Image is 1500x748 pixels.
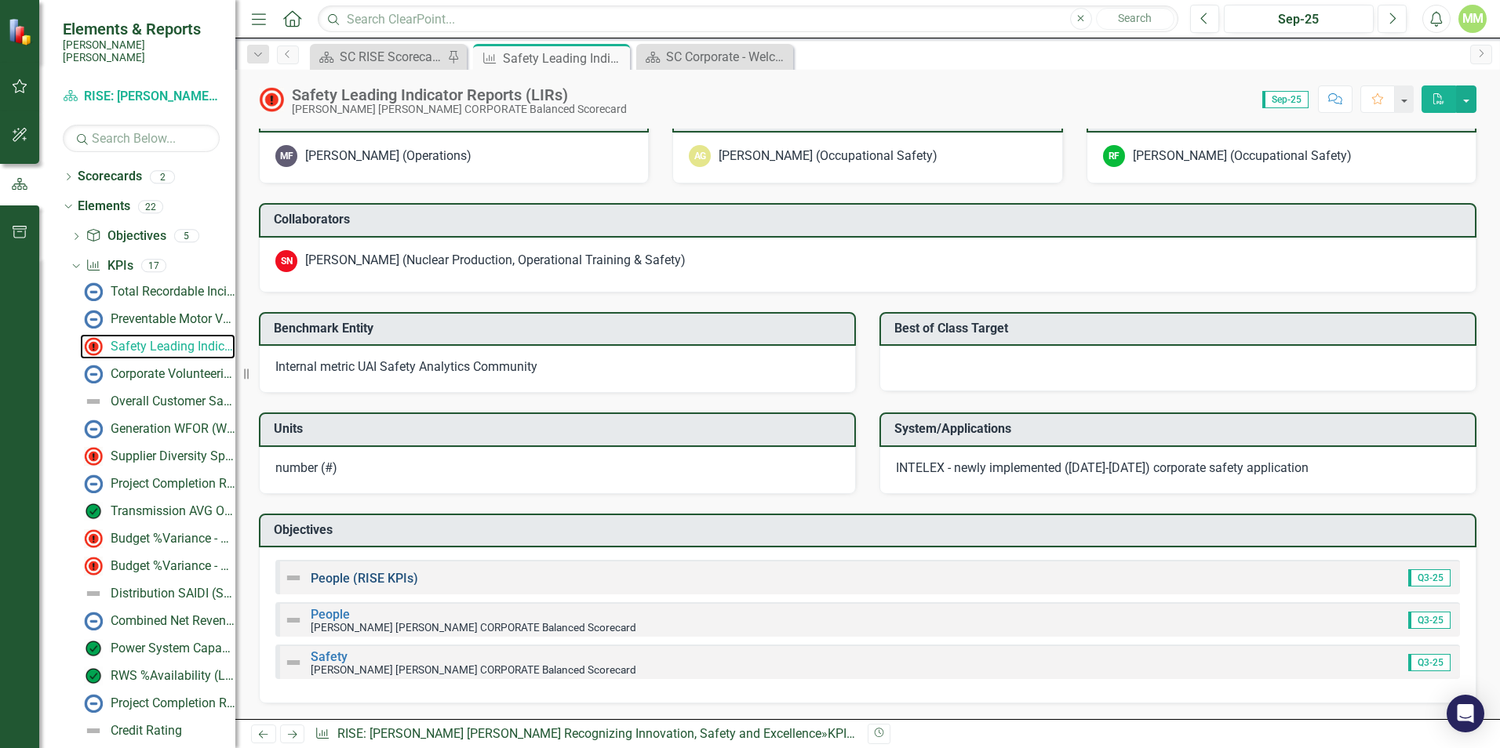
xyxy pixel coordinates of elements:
[111,422,235,436] div: Generation WFOR (Weighted Forced Outage Rate - Major Generating Units Cherokee, Cross, [PERSON_NA...
[80,444,235,469] a: Supplier Diversity Spend
[111,724,182,738] div: Credit Rating
[84,365,103,383] img: No Information
[274,212,1467,227] h3: Collaborators
[1447,695,1484,732] div: Open Intercom Messenger
[275,358,839,376] div: Internal metric UAI Safety Analytics Community
[314,47,443,67] a: SC RISE Scorecard - Welcome to ClearPoint
[8,18,35,45] img: ClearPoint Strategy
[1118,12,1152,24] span: Search
[275,460,337,475] span: number (#)
[150,170,175,183] div: 2
[1103,145,1125,167] div: RF
[311,649,348,664] a: Safety
[719,147,937,165] div: [PERSON_NAME] (Occupational Safety)
[80,389,235,414] a: Overall Customer Satisfaction (%)
[894,321,1467,336] h3: Best of Class Target
[84,474,103,493] img: No Information
[84,612,103,630] img: No Information
[80,581,235,606] a: Distribution SAIDI (System Average Interruption Duration Index)
[84,694,103,713] img: No Information
[84,721,103,740] img: Not Defined
[80,663,235,688] a: RWS %Availability (Lakes [PERSON_NAME] and [GEOGRAPHIC_DATA])
[63,88,220,106] a: RISE: [PERSON_NAME] [PERSON_NAME] Recognizing Innovation, Safety and Excellence
[138,200,163,213] div: 22
[305,252,686,270] div: [PERSON_NAME] (Nuclear Production, Operational Training & Safety)
[640,47,789,67] a: SC Corporate - Welcome to ClearPoint
[315,725,856,743] div: » »
[666,47,789,67] div: SC Corporate - Welcome to ClearPoint
[275,145,297,167] div: MF
[86,227,166,245] a: Objectives
[1096,8,1174,30] button: Search
[111,504,235,518] div: Transmission AVG Outage Duration
[292,103,627,115] div: [PERSON_NAME] [PERSON_NAME] CORPORATE Balanced Scorecard
[274,523,1467,537] h3: Objectives
[111,285,235,299] div: Total Recordable Incident Rate (TRIR)
[111,394,235,408] div: Overall Customer Satisfaction (%)
[84,557,103,576] img: Below MIN Target
[503,49,626,68] div: Safety Leading Indicator Reports (LIRs)
[80,471,235,496] a: Project Completion Rate - 10-Year Capital Construction Plan
[80,499,235,524] a: Transmission AVG Outage Duration
[274,422,846,436] h3: Units
[111,586,235,601] div: Distribution SAIDI (System Average Interruption Duration Index)
[111,367,235,381] div: Corporate Volunteerism Rate
[86,257,133,275] a: KPIs
[111,477,235,491] div: Project Completion Rate - 10-Year Capital Construction Plan
[111,312,235,326] div: Preventable Motor Vehicle Accident (PMVA) Rate*
[84,419,103,438] img: No Information
[84,639,103,658] img: On Target
[80,554,235,579] a: Budget %Variance - Electric & Water CAPITAL (RISE)
[1229,10,1368,29] div: Sep-25
[111,641,235,655] div: Power System Capacity Deficiency
[275,250,297,272] div: SN
[337,726,821,741] a: RISE: [PERSON_NAME] [PERSON_NAME] Recognizing Innovation, Safety and Excellence
[84,392,103,411] img: Not Defined
[84,282,103,301] img: No Information
[274,321,846,336] h3: Benchmark Entity
[1458,5,1487,33] button: MM
[80,526,235,551] a: Budget %Variance - Electric & Water NFOM (RISE)
[1408,569,1451,586] span: Q3-25
[896,459,1460,477] p: INTELEX - newly implemented ([DATE]-[DATE]) corporate safety application
[141,260,166,273] div: 17
[111,340,235,354] div: Safety Leading Indicator Reports (LIRs)
[894,422,1467,436] h3: System/Applications
[1408,612,1451,629] span: Q3-25
[84,337,103,356] img: Not Meeting Target
[311,663,636,676] small: [PERSON_NAME] [PERSON_NAME] CORPORATE Balanced Scorecard
[78,198,130,216] a: Elements
[340,47,443,67] div: SC RISE Scorecard - Welcome to ClearPoint
[80,307,235,332] a: Preventable Motor Vehicle Accident (PMVA) Rate*
[1262,91,1309,108] span: Sep-25
[84,502,103,521] img: On Target
[111,669,235,683] div: RWS %Availability (Lakes [PERSON_NAME] and [GEOGRAPHIC_DATA])
[292,86,627,103] div: Safety Leading Indicator Reports (LIRs)
[80,636,235,661] a: Power System Capacity Deficiency
[284,568,303,587] img: Not Defined
[689,145,711,167] div: AG
[63,38,220,64] small: [PERSON_NAME] [PERSON_NAME]
[284,653,303,672] img: Not Defined
[318,5,1178,33] input: Search ClearPoint...
[80,416,235,441] a: Generation WFOR (Weighted Forced Outage Rate - Major Generating Units Cherokee, Cross, [PERSON_NA...
[174,230,199,243] div: 5
[63,20,220,38] span: Elements & Reports
[1133,147,1352,165] div: [PERSON_NAME] (Occupational Safety)
[311,571,418,586] a: People (RISE KPIs)
[259,87,284,112] img: Not Meeting Target
[111,614,235,628] div: Combined Net Revenue (CNR)
[84,447,103,466] img: Below MIN Target
[84,584,103,603] img: Not Defined
[78,168,142,186] a: Scorecards
[80,279,235,304] a: Total Recordable Incident Rate (TRIR)
[828,726,855,741] a: KPIs
[80,334,235,359] a: Safety Leading Indicator Reports (LIRs)
[111,696,235,710] div: Project Completion Rate - Technology Roadmap
[1408,654,1451,671] span: Q3-25
[305,147,471,165] div: [PERSON_NAME] (Operations)
[84,666,103,685] img: On Target
[111,559,235,573] div: Budget %Variance - Electric & Water CAPITAL (RISE)
[311,621,636,634] small: [PERSON_NAME] [PERSON_NAME] CORPORATE Balanced Scorecard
